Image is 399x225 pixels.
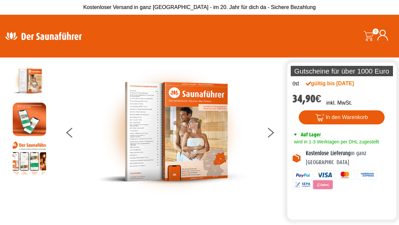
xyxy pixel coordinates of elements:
p: in ganz [GEOGRAPHIC_DATA] [306,149,391,167]
span: Auf Lager [301,131,321,138]
span: Kostenloser Versand in ganz [GEOGRAPHIC_DATA] - im 20. Jahr für dich da - Sichere Bezahlung [83,4,316,10]
img: der-saunafuehrer-2025-ost [13,64,46,98]
span: 0 [373,28,379,34]
div: Ost [292,80,299,88]
img: MOCKUP-iPhone_regional [13,103,46,136]
bdi: 34,90 [292,93,321,105]
p: inkl. MwSt. [326,99,352,107]
img: der-saunafuehrer-2025-ost [97,64,247,199]
button: In den Warenkorb [299,110,385,124]
span: wird in 1-3 Werktagen per DHL zugestellt [292,139,379,144]
img: Anleitung7tn [13,141,46,175]
div: gültig bis [DATE] [306,80,368,88]
p: Gutscheine für über 1000 Euro [291,66,393,76]
b: Kostenlose Lieferung [306,150,351,156]
span: € [315,93,321,105]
